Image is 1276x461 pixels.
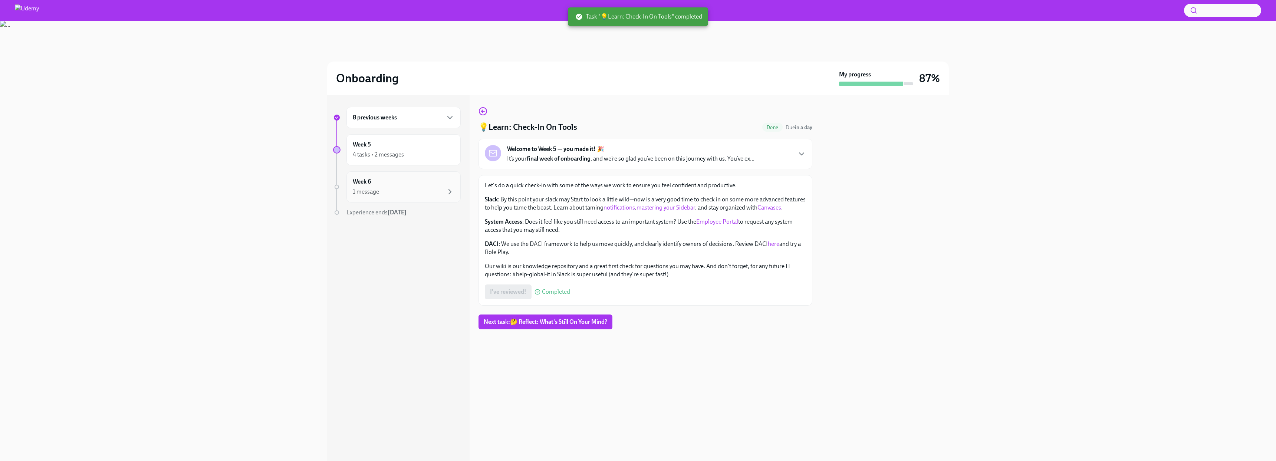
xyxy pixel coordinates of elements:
[485,240,499,247] strong: DACI
[485,181,806,190] p: Let's do a quick check-in with some of the ways we work to ensure you feel confident and productive.
[485,240,806,256] p: : We use the DACI framework to help us move quickly, and clearly identify owners of decisions. Re...
[353,151,404,159] div: 4 tasks • 2 messages
[484,318,607,326] span: Next task : 🤔 Reflect: What's Still On Your Mind?
[333,134,461,165] a: Week 54 tasks • 2 messages
[346,107,461,128] div: 8 previous weeks
[353,141,371,149] h6: Week 5
[604,204,635,211] a: notifications
[353,113,397,122] h6: 8 previous weeks
[757,204,781,211] a: Canvases
[696,218,738,225] a: Employee Portal
[336,71,399,86] h2: Onboarding
[786,124,812,131] span: Due
[507,145,604,153] strong: Welcome to Week 5 — you made it! 🎉
[485,218,522,225] strong: System Access
[346,209,407,216] span: Experience ends
[333,171,461,202] a: Week 61 message
[353,188,379,196] div: 1 message
[575,13,702,21] span: Task "💡Learn: Check-In On Tools" completed
[485,262,806,279] p: Our wiki is our knowledge repository and a great first check for questions you may have. And don'...
[485,218,806,234] p: : Does it feel like you still need access to an important system? Use the to request any system a...
[15,4,39,16] img: Udemy
[762,125,783,130] span: Done
[839,70,871,79] strong: My progress
[637,204,695,211] a: mastering your Sidebar
[485,195,806,212] p: : By this point your slack may Start to look a little wild—now is a very good time to check in on...
[507,155,754,163] p: It’s your , and we’re so glad you’ve been on this journey with us. You’ve ex...
[786,124,812,131] span: August 23rd, 2025 09:00
[795,124,812,131] strong: in a day
[542,289,570,295] span: Completed
[388,209,407,216] strong: [DATE]
[527,155,591,162] strong: final week of onboarding
[485,196,498,203] strong: Slack
[919,72,940,85] h3: 87%
[479,315,612,329] button: Next task:🤔 Reflect: What's Still On Your Mind?
[479,122,577,133] h4: 💡Learn: Check-In On Tools
[768,240,779,247] a: here
[353,178,371,186] h6: Week 6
